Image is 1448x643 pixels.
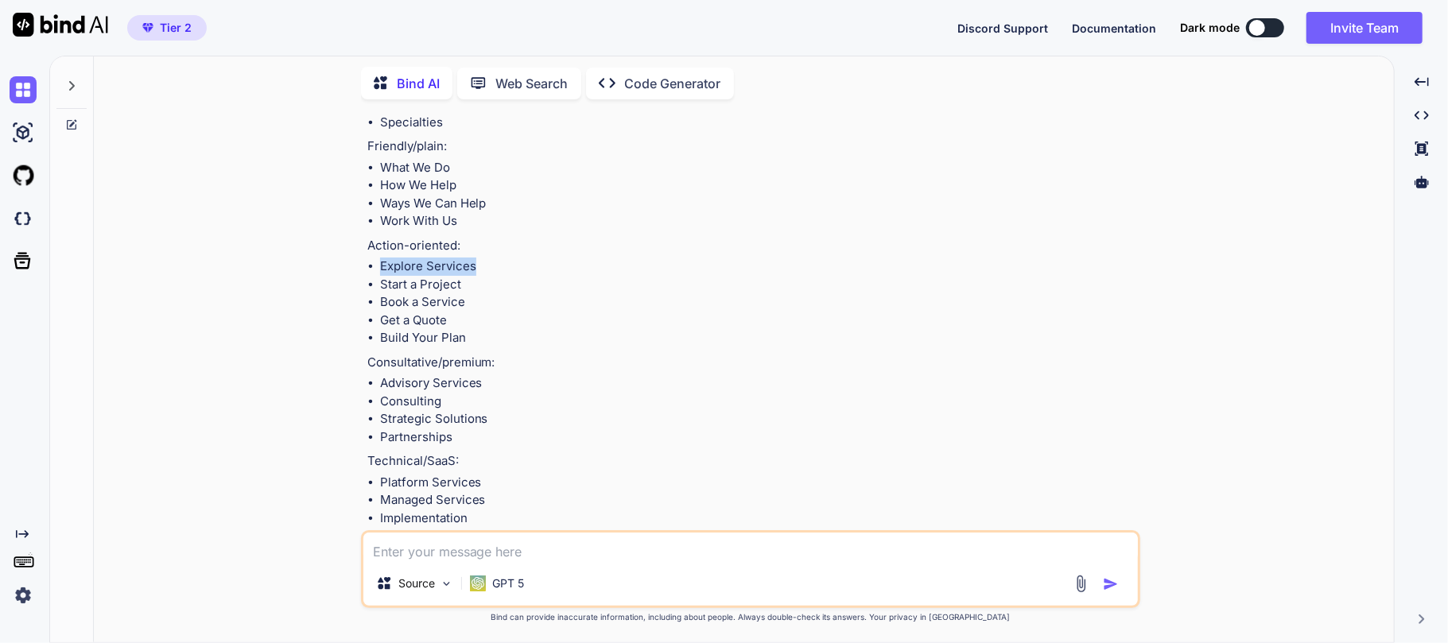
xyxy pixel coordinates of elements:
[957,20,1048,37] button: Discord Support
[380,212,1137,230] li: Work With Us
[496,74,569,93] p: Web Search
[380,509,1137,528] li: Implementation
[10,582,37,609] img: settings
[1103,576,1119,592] img: icon
[10,162,37,189] img: githubLight
[380,474,1137,492] li: Platform Services
[367,237,1137,255] p: Action-oriented:
[367,138,1137,156] p: Friendly/plain:
[380,258,1137,276] li: Explore Services
[398,575,435,591] p: Source
[142,23,153,33] img: premium
[10,119,37,146] img: ai-studio
[440,577,453,591] img: Pick Models
[1306,12,1423,44] button: Invite Team
[380,329,1137,347] li: Build Your Plan
[127,15,207,41] button: premiumTier 2
[380,491,1137,509] li: Managed Services
[380,393,1137,411] li: Consulting
[1072,21,1156,35] span: Documentation
[470,575,486,591] img: GPT 5
[380,293,1137,312] li: Book a Service
[380,159,1137,177] li: What We Do
[1180,20,1240,36] span: Dark mode
[160,20,192,36] span: Tier 2
[1072,575,1090,593] img: attachment
[1072,20,1156,37] button: Documentation
[380,312,1137,330] li: Get a Quote
[380,114,1137,132] li: Specialties
[361,611,1140,623] p: Bind can provide inaccurate information, including about people. Always double-check its answers....
[367,452,1137,471] p: Technical/SaaS:
[380,410,1137,428] li: Strategic Solutions
[10,205,37,232] img: darkCloudIdeIcon
[397,74,440,93] p: Bind AI
[380,527,1137,545] li: Integrations
[380,176,1137,195] li: How We Help
[380,374,1137,393] li: Advisory Services
[492,575,524,591] p: GPT 5
[625,74,721,93] p: Code Generator
[367,354,1137,372] p: Consultative/premium:
[380,195,1137,213] li: Ways We Can Help
[10,76,37,103] img: chat
[13,13,108,37] img: Bind AI
[380,276,1137,294] li: Start a Project
[380,428,1137,447] li: Partnerships
[957,21,1048,35] span: Discord Support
